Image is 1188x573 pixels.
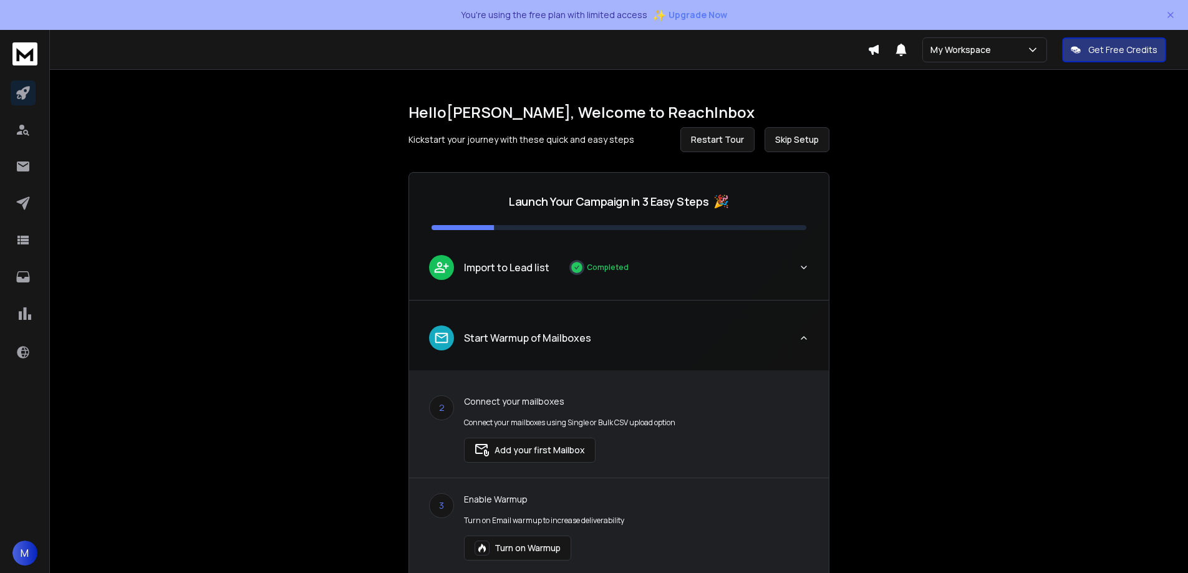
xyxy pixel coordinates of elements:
[409,245,829,300] button: leadImport to Lead listCompleted
[464,438,596,463] button: Add your first Mailbox
[12,42,37,65] img: logo
[464,493,624,506] p: Enable Warmup
[930,44,996,56] p: My Workspace
[680,127,755,152] button: Restart Tour
[464,395,675,408] p: Connect your mailboxes
[669,9,727,21] span: Upgrade Now
[652,6,666,24] span: ✨
[12,541,37,566] button: M
[1088,44,1157,56] p: Get Free Credits
[409,315,829,370] button: leadStart Warmup of Mailboxes
[464,418,675,428] p: Connect your mailboxes using Single or Bulk CSV upload option
[433,330,450,346] img: lead
[509,193,708,210] p: Launch Your Campaign in 3 Easy Steps
[464,536,571,561] button: Turn on Warmup
[775,133,819,146] span: Skip Setup
[429,395,454,420] div: 2
[1062,37,1166,62] button: Get Free Credits
[587,262,629,272] p: Completed
[464,260,549,275] p: Import to Lead list
[765,127,829,152] button: Skip Setup
[464,516,624,526] p: Turn on Email warmup to increase deliverability
[464,330,591,345] p: Start Warmup of Mailboxes
[408,102,829,122] h1: Hello [PERSON_NAME] , Welcome to ReachInbox
[429,493,454,518] div: 3
[433,259,450,275] img: lead
[713,193,729,210] span: 🎉
[652,2,727,27] button: ✨Upgrade Now
[461,9,647,21] p: You're using the free plan with limited access
[408,133,634,146] p: Kickstart your journey with these quick and easy steps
